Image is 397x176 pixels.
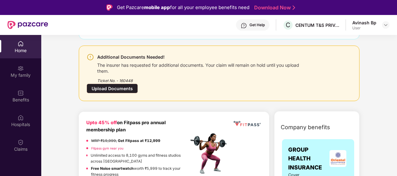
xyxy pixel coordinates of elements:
span: Company benefits [281,123,330,132]
img: svg+xml;base64,PHN2ZyB3aWR0aD0iMjAiIGhlaWdodD0iMjAiIHZpZXdCb3g9IjAgMCAyMCAyMCIgZmlsbD0ibm9uZSIgeG... [18,65,24,71]
img: svg+xml;base64,PHN2ZyBpZD0iQ2xhaW0iIHhtbG5zPSJodHRwOi8vd3d3LnczLm9yZy8yMDAwL3N2ZyIgd2lkdGg9IjIwIi... [18,139,24,145]
img: svg+xml;base64,PHN2ZyBpZD0iSGVscC0zMngzMiIgeG1sbnM9Imh0dHA6Ly93d3cudzMub3JnLzIwMDAvc3ZnIiB3aWR0aD... [241,22,247,29]
strong: mobile app [144,4,170,10]
b: on Fitpass pro annual membership plan [86,120,166,133]
div: The insurer has requested for additional documents. Your claim will remain on hold until you uplo... [97,61,307,74]
img: svg+xml;base64,PHN2ZyBpZD0iSG9zcGl0YWxzIiB4bWxucz0iaHR0cDovL3d3dy53My5vcmcvMjAwMC9zdmciIHdpZHRoPS... [18,115,24,121]
div: Additional Documents Needed! [97,53,307,61]
img: svg+xml;base64,PHN2ZyBpZD0iQmVuZWZpdHMiIHhtbG5zPSJodHRwOi8vd3d3LnczLm9yZy8yMDAwL3N2ZyIgd2lkdGg9Ij... [18,90,24,96]
img: fpp.png [188,132,232,175]
img: svg+xml;base64,PHN2ZyBpZD0iSG9tZSIgeG1sbnM9Imh0dHA6Ly93d3cudzMub3JnLzIwMDAvc3ZnIiB3aWR0aD0iMjAiIG... [18,41,24,47]
div: Ticket No. - 160448 [97,74,307,84]
img: Logo [106,4,113,11]
div: Avinash Bp [352,20,376,26]
img: fppp.png [233,119,262,128]
div: Get Pazcare for all your employee benefits need [117,4,249,11]
a: Download Now [254,4,293,11]
img: Stroke [293,4,295,11]
del: MRP ₹19,999, [91,139,117,143]
div: User [352,26,376,31]
div: Upload Documents [87,84,138,93]
span: GROUP HEALTH INSURANCE [288,145,328,172]
a: Fitpass gym near you [91,146,123,150]
img: New Pazcare Logo [8,21,48,29]
strong: Free Noise smartwatch [91,166,134,171]
strong: Get Fitpass at ₹12,999 [118,139,160,143]
b: Upto 45% off [86,120,117,125]
img: svg+xml;base64,PHN2ZyBpZD0iV2FybmluZ18tXzI0eDI0IiBkYXRhLW5hbWU9Ildhcm5pbmcgLSAyNHgyNCIgeG1sbnM9Im... [87,53,94,61]
img: svg+xml;base64,PHN2ZyBpZD0iRHJvcGRvd24tMzJ4MzIiIHhtbG5zPSJodHRwOi8vd3d3LnczLm9yZy8yMDAwL3N2ZyIgd2... [383,22,388,27]
img: insurerLogo [329,150,346,167]
p: Unlimited access to 8,100 gyms and fitness studios across [GEOGRAPHIC_DATA] [91,153,188,164]
span: C [286,21,290,29]
div: CENTUM T&S PRIVATE LIMITED [295,22,339,28]
div: Get Help [249,22,265,27]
